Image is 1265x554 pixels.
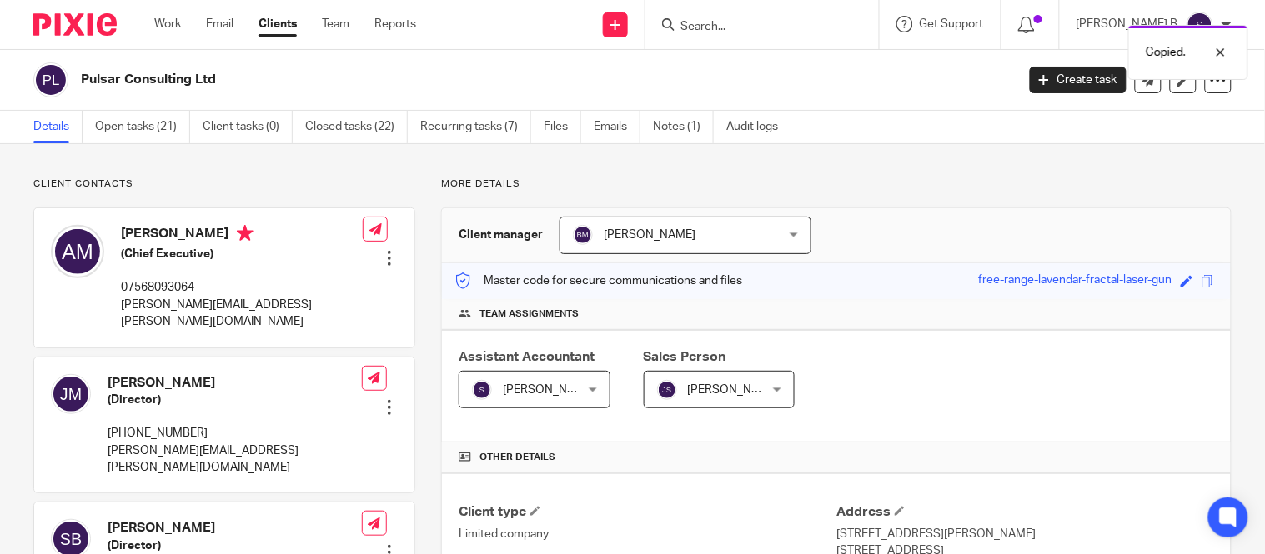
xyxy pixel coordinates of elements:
p: Limited company [459,526,836,542]
span: Team assignments [479,307,579,321]
p: [PERSON_NAME][EMAIL_ADDRESS][PERSON_NAME][DOMAIN_NAME] [108,442,362,477]
a: Audit logs [726,111,791,143]
div: free-range-lavendar-fractal-laser-gun [979,272,1172,291]
a: Closed tasks (22) [305,111,408,143]
a: Team [322,16,349,32]
a: Create task [1030,67,1127,93]
a: Email [206,16,233,32]
h2: Pulsar Consulting Ltd [81,71,820,88]
a: Open tasks (21) [95,111,190,143]
span: [PERSON_NAME] [688,384,780,396]
p: More details [441,177,1232,191]
img: svg%3E [1187,12,1213,38]
p: Copied. [1146,44,1186,61]
p: [PHONE_NUMBER] [108,425,362,442]
p: Master code for secure communications and files [454,272,742,289]
h4: Address [836,503,1214,521]
p: [PERSON_NAME][EMAIL_ADDRESS][PERSON_NAME][DOMAIN_NAME] [121,297,363,331]
span: Assistant Accountant [459,350,595,363]
a: Emails [594,111,640,143]
span: [PERSON_NAME] [604,229,695,241]
p: Client contacts [33,177,415,191]
h4: [PERSON_NAME] [108,374,362,392]
a: Clients [259,16,297,32]
img: Pixie [33,13,117,36]
h4: [PERSON_NAME] [121,225,363,246]
a: Notes (1) [653,111,714,143]
a: Work [154,16,181,32]
span: Sales Person [644,350,726,363]
i: Primary [237,225,254,242]
h5: (Chief Executive) [121,246,363,262]
h3: Client manager [459,227,543,243]
span: [PERSON_NAME] B [503,384,605,396]
p: [STREET_ADDRESS][PERSON_NAME] [836,526,1214,542]
img: svg%3E [51,225,104,278]
img: svg%3E [33,62,68,97]
a: Details [33,111,83,143]
a: Recurring tasks (7) [420,111,531,143]
h5: (Director) [108,392,362,408]
p: 07568093064 [121,279,363,296]
h4: [PERSON_NAME] [108,519,362,537]
a: Reports [374,16,416,32]
img: svg%3E [472,380,492,400]
a: Files [544,111,581,143]
img: svg%3E [573,225,593,245]
span: Other details [479,451,555,464]
img: svg%3E [51,374,91,414]
a: Client tasks (0) [203,111,293,143]
h4: Client type [459,503,836,521]
h5: (Director) [108,537,362,554]
img: svg%3E [657,380,677,400]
